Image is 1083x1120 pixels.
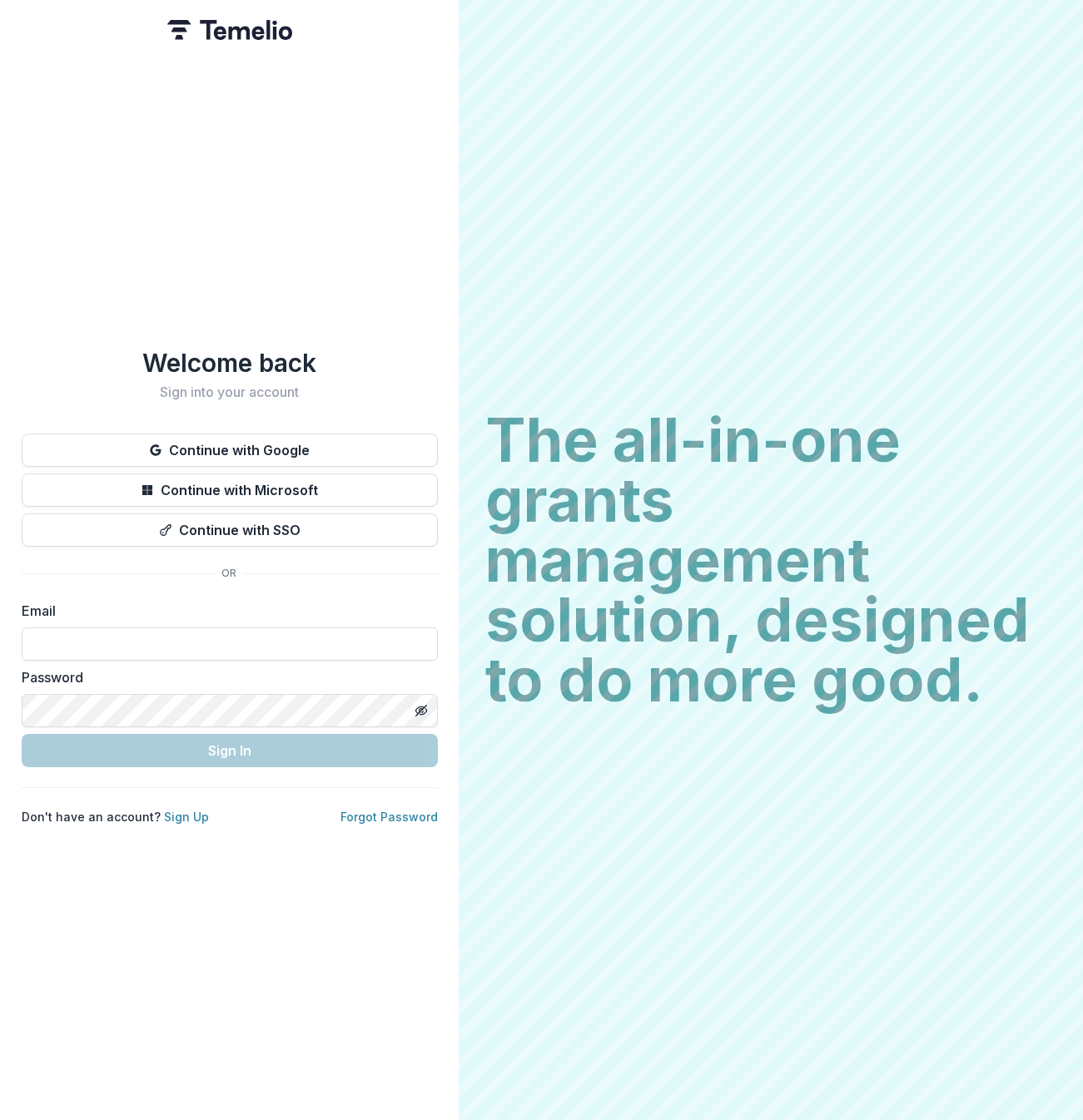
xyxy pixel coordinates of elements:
[22,601,428,621] label: Email
[340,810,438,824] a: Forgot Password
[164,810,209,824] a: Sign Up
[22,348,438,378] h1: Welcome back
[22,473,438,507] button: Continue with Microsoft
[22,667,428,687] label: Password
[22,808,209,825] p: Don't have an account?
[22,434,438,467] button: Continue with Google
[22,513,438,547] button: Continue with SSO
[408,697,435,724] button: Toggle password visibility
[167,20,292,40] img: Temelio
[22,734,438,767] button: Sign In
[22,384,438,400] h2: Sign into your account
